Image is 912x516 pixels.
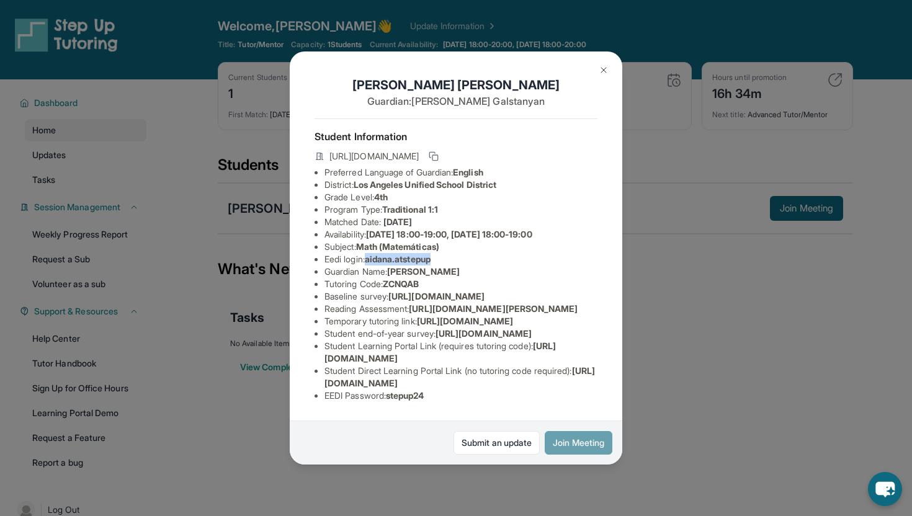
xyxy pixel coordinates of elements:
button: Join Meeting [545,431,612,455]
span: ZCNQAB [383,278,419,289]
p: Guardian: [PERSON_NAME] Galstanyan [315,94,597,109]
span: [URL][DOMAIN_NAME][PERSON_NAME] [409,303,578,314]
span: aidana.atstepup [365,254,431,264]
span: [URL][DOMAIN_NAME] [329,150,419,162]
li: Program Type: [324,203,597,216]
li: Student Learning Portal Link (requires tutoring code) : [324,340,597,365]
img: Close Icon [599,65,609,75]
li: EEDI Password : [324,389,597,402]
span: [DATE] [383,216,412,227]
li: Guardian Name : [324,265,597,278]
span: [URL][DOMAIN_NAME] [436,328,532,339]
span: Traditional 1:1 [382,204,438,215]
span: stepup24 [386,390,424,401]
li: Grade Level: [324,191,597,203]
span: Math (Matemáticas) [356,241,439,252]
a: Submit an update [454,431,540,455]
li: Subject : [324,241,597,253]
li: Baseline survey : [324,290,597,303]
li: Matched Date: [324,216,597,228]
span: [URL][DOMAIN_NAME] [417,316,513,326]
h4: Student Information [315,129,597,144]
span: Los Angeles Unified School District [354,179,496,190]
li: District: [324,179,597,191]
li: Eedi login : [324,253,597,265]
span: [PERSON_NAME] [387,266,460,277]
h1: [PERSON_NAME] [PERSON_NAME] [315,76,597,94]
span: [URL][DOMAIN_NAME] [388,291,485,301]
button: Copy link [426,149,441,164]
button: chat-button [868,472,902,506]
li: Student Direct Learning Portal Link (no tutoring code required) : [324,365,597,389]
span: 4th [374,192,388,202]
li: Tutoring Code : [324,278,597,290]
span: English [453,167,483,177]
li: Preferred Language of Guardian: [324,166,597,179]
li: Temporary tutoring link : [324,315,597,327]
li: Student end-of-year survey : [324,327,597,340]
li: Availability: [324,228,597,241]
span: [DATE] 18:00-19:00, [DATE] 18:00-19:00 [366,229,532,239]
li: Reading Assessment : [324,303,597,315]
